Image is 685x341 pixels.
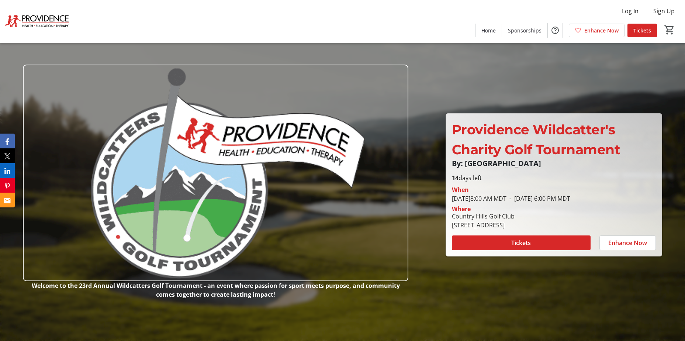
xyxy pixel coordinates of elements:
[452,212,515,221] div: Country Hills Golf Club
[32,282,400,299] strong: Welcome to the 23rd Annual Wildcatters Golf Tournament - an event where passion for sport meets p...
[548,23,563,38] button: Help
[452,235,591,250] button: Tickets
[452,174,459,182] span: 14
[584,27,619,34] span: Enhance Now
[608,238,647,247] span: Enhance Now
[508,27,542,34] span: Sponsorships
[452,173,656,182] p: days left
[506,194,514,203] span: -
[622,7,639,15] span: Log In
[663,23,676,37] button: Cart
[599,235,656,250] button: Enhance Now
[475,24,502,37] a: Home
[23,65,408,282] img: Campaign CTA Media Photo
[627,24,657,37] a: Tickets
[481,27,496,34] span: Home
[502,24,547,37] a: Sponsorships
[452,221,515,230] div: [STREET_ADDRESS]
[452,185,469,194] div: When
[616,5,644,17] button: Log In
[511,238,531,247] span: Tickets
[452,159,656,168] p: By: [GEOGRAPHIC_DATA]
[452,121,620,158] span: Providence Wildcatter's Charity Golf Tournament
[506,194,570,203] span: [DATE] 6:00 PM MDT
[569,24,625,37] a: Enhance Now
[647,5,681,17] button: Sign Up
[452,206,471,212] div: Where
[653,7,675,15] span: Sign Up
[452,194,506,203] span: [DATE] 8:00 AM MDT
[633,27,651,34] span: Tickets
[4,3,70,40] img: Providence's Logo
